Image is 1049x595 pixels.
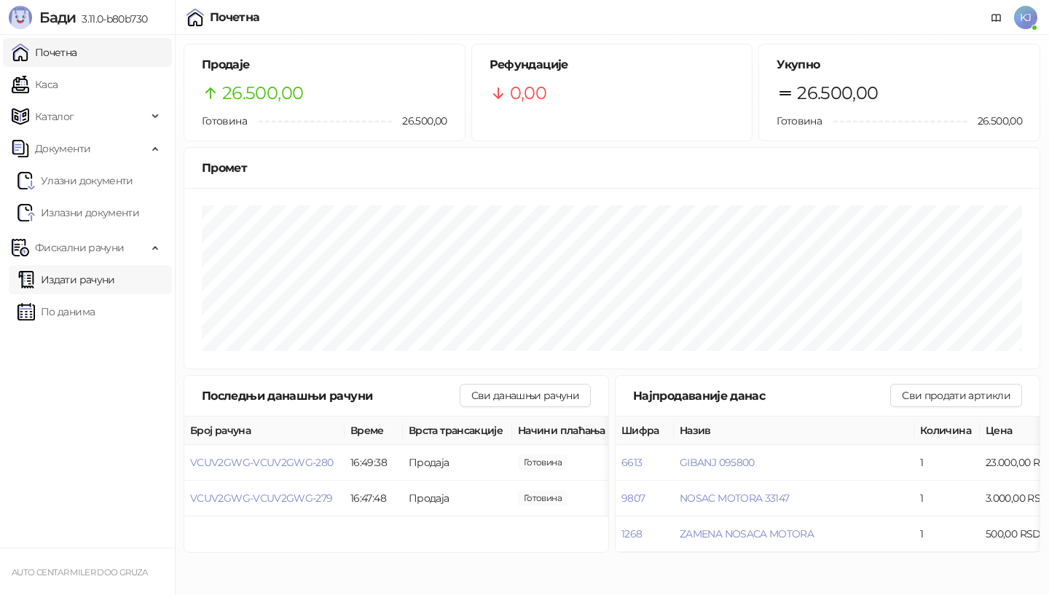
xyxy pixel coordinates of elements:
span: Документи [35,134,90,163]
th: Шифра [616,417,674,445]
th: Врста трансакције [403,417,512,445]
span: Каталог [35,102,74,131]
span: 3.500,00 [518,490,567,506]
button: GIBANJ 095800 [680,456,755,469]
a: Излазни документи [17,198,139,227]
th: Број рачуна [184,417,345,445]
h5: Продаје [202,56,447,74]
button: Сви продати артикли [890,384,1022,407]
th: Време [345,417,403,445]
td: 1 [914,445,980,481]
span: Фискални рачуни [35,233,124,262]
div: Промет [202,159,1022,177]
td: 16:47:48 [345,481,403,516]
td: 16:49:38 [345,445,403,481]
span: 26.500,00 [222,79,303,107]
h5: Рефундације [490,56,735,74]
span: 0,00 [510,79,546,107]
span: 23.000,00 [518,454,567,470]
a: Каса [12,70,58,99]
span: Готовина [777,114,822,127]
a: Ulazni dokumentiУлазни документи [17,166,133,195]
div: Последњи данашњи рачуни [202,387,460,405]
th: Количина [914,417,980,445]
span: 26.500,00 [392,113,447,129]
a: Документација [985,6,1008,29]
span: 26.500,00 [967,113,1022,129]
button: VCUV2GWG-VCUV2GWG-279 [190,492,333,505]
div: Најпродаваније данас [633,387,890,405]
h5: Укупно [777,56,1022,74]
a: По данима [17,297,95,326]
th: Назив [674,417,914,445]
span: Бади [39,9,76,26]
button: Сви данашњи рачуни [460,384,591,407]
button: 9807 [621,492,645,505]
img: Logo [9,6,32,29]
td: Продаја [403,445,512,481]
button: 1268 [621,527,642,540]
th: Начини плаћања [512,417,658,445]
span: 26.500,00 [797,79,878,107]
button: 6613 [621,456,642,469]
button: ZAMENA NOSACA MOTORA [680,527,814,540]
a: Издати рачуни [17,265,115,294]
td: 1 [914,481,980,516]
span: KJ [1014,6,1037,29]
a: Почетна [12,38,77,67]
span: Готовина [202,114,247,127]
button: VCUV2GWG-VCUV2GWG-280 [190,456,334,469]
div: Почетна [210,12,260,23]
td: 1 [914,516,980,552]
small: AUTO CENTAR MILER DOO GRUZA [12,567,148,578]
td: Продаја [403,481,512,516]
span: 3.11.0-b80b730 [76,12,147,25]
button: NOSAC MOTORA 33147 [680,492,789,505]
